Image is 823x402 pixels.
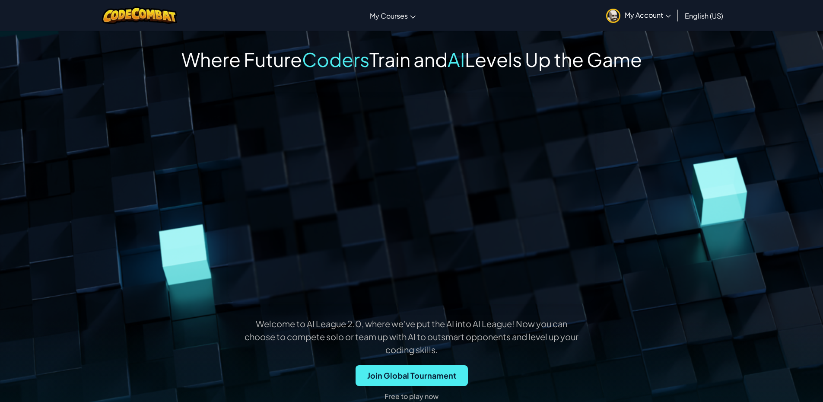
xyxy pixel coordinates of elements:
p: coding skills. [102,344,722,356]
p: Welcome to AI League 2.0, where we’ve put the AI into AI League! Now you can [102,318,722,330]
span: AI [448,47,465,71]
span: English (US) [685,11,723,20]
a: English (US) [680,4,728,27]
a: My Account [602,2,675,29]
span: Train and [369,47,448,71]
img: CodeCombat logo [102,6,178,24]
button: Join Global Tournament [356,365,468,386]
span: My Courses [370,11,408,20]
span: Levels Up the Game [465,47,642,71]
a: My Courses [365,4,420,27]
span: Coders [302,47,369,71]
span: My Account [625,10,671,19]
span: Where Future [181,47,302,71]
p: choose to compete solo or team up with AI to outsmart opponents and level up your [102,331,722,343]
img: avatar [606,9,620,23]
